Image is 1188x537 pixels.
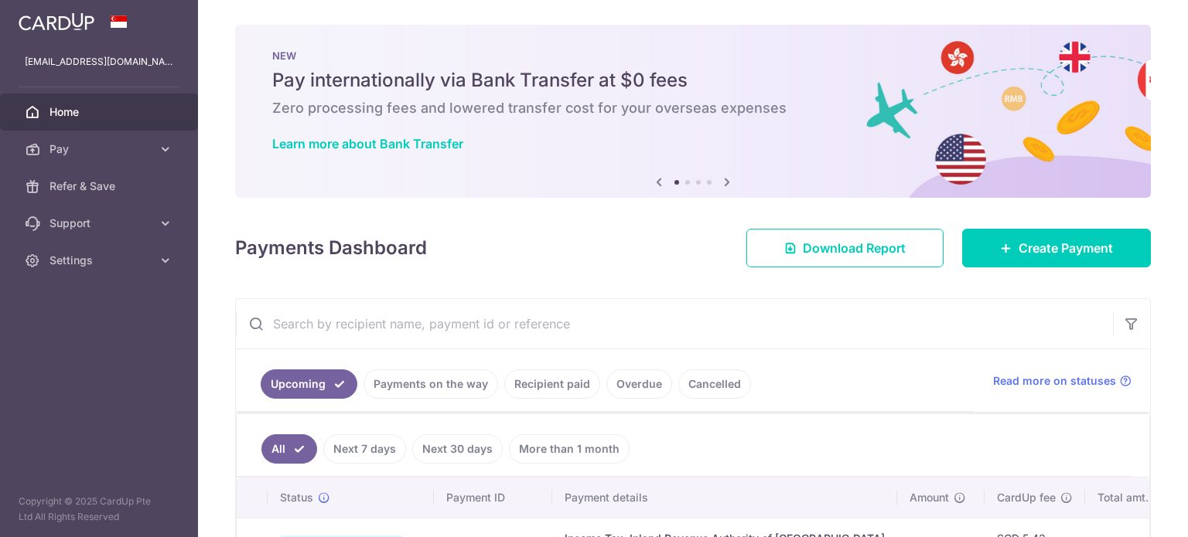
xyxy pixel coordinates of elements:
[272,49,1114,62] p: NEW
[678,369,751,399] a: Cancelled
[509,434,630,464] a: More than 1 month
[993,373,1116,389] span: Read more on statuses
[504,369,600,399] a: Recipient paid
[746,229,944,267] a: Download Report
[272,136,463,151] a: Learn more about Bank Transfer
[25,54,173,70] p: [EMAIL_ADDRESS][DOMAIN_NAME]
[434,478,552,518] th: Payment ID
[803,239,906,257] span: Download Report
[19,12,94,31] img: CardUp
[261,369,357,399] a: Upcoming
[993,373,1132,389] a: Read more on statuses
[235,25,1151,198] img: Bank transfer banner
[49,178,152,194] span: Refer & Save
[962,229,1151,267] a: Create Payment
[49,104,152,120] span: Home
[49,216,152,231] span: Support
[261,434,317,464] a: All
[49,253,152,268] span: Settings
[364,369,498,399] a: Payments on the way
[272,68,1114,93] h5: Pay internationally via Bank Transfer at $0 fees
[1098,490,1149,505] span: Total amt.
[997,490,1056,505] span: CardUp fee
[49,141,152,157] span: Pay
[235,234,427,262] h4: Payments Dashboard
[272,99,1114,117] h6: Zero processing fees and lowered transfer cost for your overseas expenses
[552,478,897,518] th: Payment details
[1019,239,1113,257] span: Create Payment
[1089,491,1173,529] iframe: Opens a widget where you can find more information
[323,434,406,464] a: Next 7 days
[280,490,313,505] span: Status
[606,369,672,399] a: Overdue
[412,434,503,464] a: Next 30 days
[236,299,1113,348] input: Search by recipient name, payment id or reference
[910,490,949,505] span: Amount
